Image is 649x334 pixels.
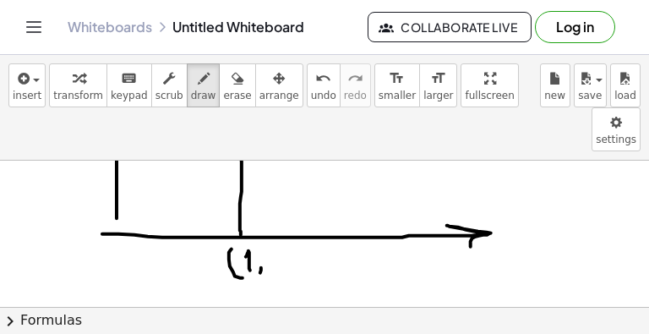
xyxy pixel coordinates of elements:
[68,19,152,36] a: Whiteboards
[374,63,420,107] button: format_sizesmaller
[430,68,446,89] i: format_size
[544,90,565,101] span: new
[20,14,47,41] button: Toggle navigation
[465,90,514,101] span: fullscreen
[106,63,152,107] button: keyboardkeypad
[379,90,416,101] span: smaller
[255,63,303,107] button: arrange
[592,107,641,151] button: settings
[191,90,216,101] span: draw
[461,63,518,107] button: fullscreen
[389,68,405,89] i: format_size
[578,90,602,101] span: save
[540,63,570,107] button: new
[419,63,457,107] button: format_sizelarger
[382,19,517,35] span: Collaborate Live
[223,90,251,101] span: erase
[49,63,107,107] button: transform
[8,63,46,107] button: insert
[311,90,336,101] span: undo
[368,12,532,42] button: Collaborate Live
[535,11,615,43] button: Log in
[344,90,367,101] span: redo
[187,63,221,107] button: draw
[219,63,255,107] button: erase
[151,63,188,107] button: scrub
[155,90,183,101] span: scrub
[347,68,363,89] i: redo
[13,90,41,101] span: insert
[423,90,453,101] span: larger
[53,90,103,101] span: transform
[614,90,636,101] span: load
[121,68,137,89] i: keyboard
[259,90,299,101] span: arrange
[574,63,607,107] button: save
[307,63,341,107] button: undoundo
[315,68,331,89] i: undo
[340,63,371,107] button: redoredo
[596,134,636,145] span: settings
[111,90,148,101] span: keypad
[610,63,641,107] button: load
